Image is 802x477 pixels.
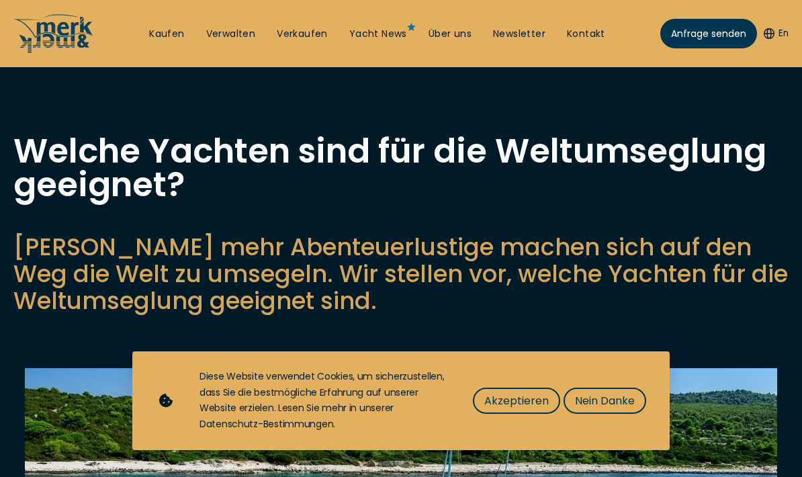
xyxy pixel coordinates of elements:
a: Yacht News [349,28,407,41]
div: Diese Website verwendet Cookies, um sicherzustellen, dass Sie die bestmögliche Erfahrung auf unse... [199,369,446,433]
span: Anfrage senden [671,27,746,41]
a: Newsletter [493,28,545,41]
button: Nein Danke [564,388,646,414]
p: [PERSON_NAME] mehr Abenteuerlustige machen sich auf den Weg die Welt zu umsegeln. Wir stellen vor... [13,234,789,314]
span: Nein Danke [575,392,635,409]
h1: Welche Yachten sind für die Weltumseglung geeignet? [13,134,789,202]
button: Akzeptieren [473,388,560,414]
a: Über uns [429,28,472,41]
button: En [764,27,789,40]
span: Akzeptieren [484,392,549,409]
a: Verwalten [206,28,256,41]
a: Verkaufen [277,28,328,41]
a: Kontakt [567,28,605,41]
a: Anfrage senden [660,19,757,48]
a: Datenschutz-Bestimmungen [199,417,333,431]
a: Kaufen [149,28,184,41]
